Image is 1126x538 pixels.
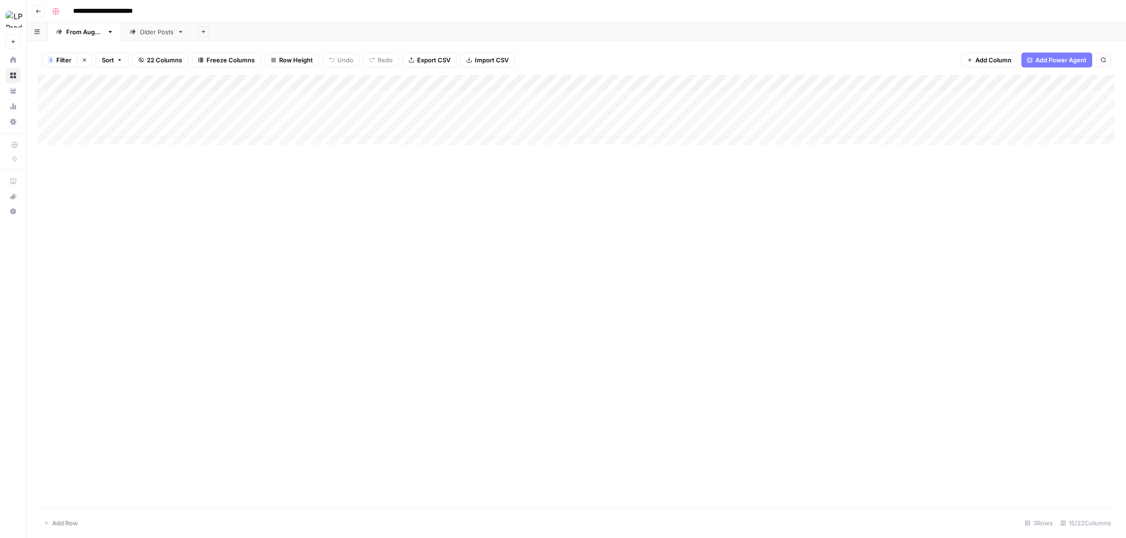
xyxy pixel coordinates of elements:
div: 3 Rows [1021,516,1057,531]
button: Freeze Columns [192,52,261,67]
button: Export CSV [403,52,456,67]
button: Add Column [961,52,1018,67]
button: Workspace: LP Production Workloads [6,7,21,31]
div: What's new? [6,189,20,203]
span: Row Height [279,55,313,65]
div: 15/22 Columns [1057,516,1115,531]
span: 3 [49,56,52,64]
button: Import CSV [460,52,515,67]
span: Export CSV [417,55,450,65]
span: Freeze Columns [206,55,255,65]
a: Browse [6,68,21,83]
a: AirOps Academy [6,174,21,189]
span: Add Power Agent [1035,55,1087,65]
button: Add Power Agent [1021,52,1092,67]
button: Redo [363,52,399,67]
div: Older Posts [140,27,174,37]
button: Undo [323,52,359,67]
button: Row Height [265,52,319,67]
button: Sort [96,52,129,67]
img: LP Production Workloads Logo [6,11,23,28]
a: Usage [6,99,21,114]
button: Help + Support [6,204,21,219]
div: From [DATE] [66,27,103,37]
span: Redo [378,55,393,65]
button: Add Row [38,516,84,531]
span: Add Row [52,518,78,528]
a: Settings [6,114,21,129]
span: Sort [102,55,114,65]
div: 3 [48,56,53,64]
a: Older Posts [122,22,192,41]
button: 3Filter [42,52,77,67]
a: From [DATE] [48,22,122,41]
span: 22 Columns [147,55,182,65]
span: Undo [337,55,353,65]
span: Add Column [975,55,1012,65]
span: Filter [56,55,71,65]
button: What's new? [6,189,21,204]
button: 22 Columns [132,52,188,67]
a: Your Data [6,83,21,98]
a: Home [6,52,21,67]
span: Import CSV [475,55,509,65]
